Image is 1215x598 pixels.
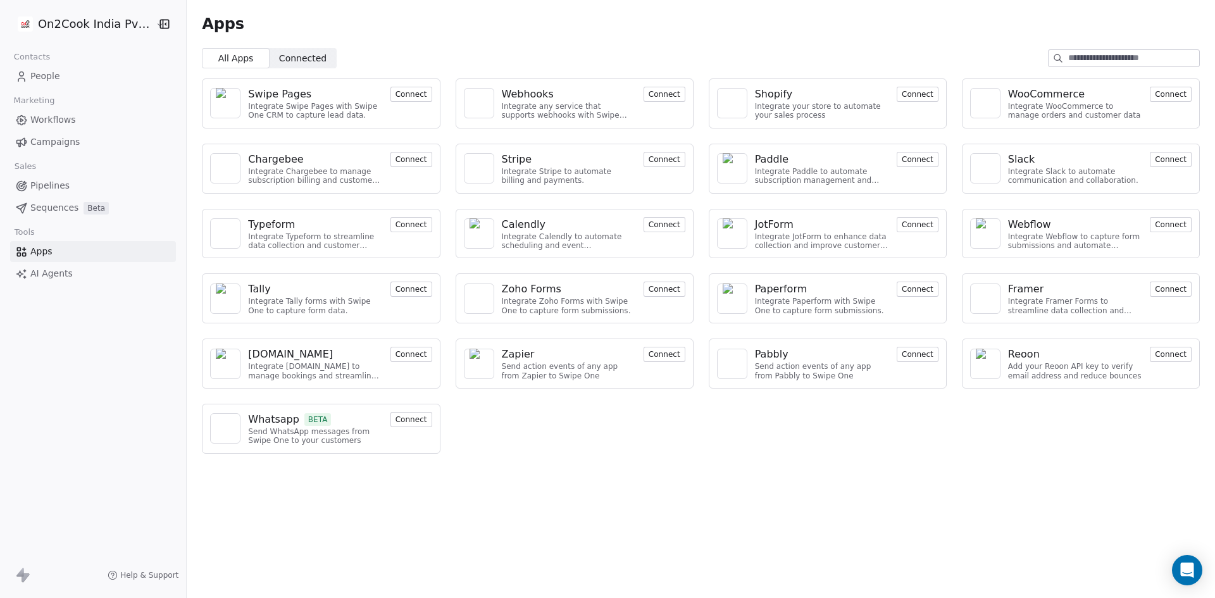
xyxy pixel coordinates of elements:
[717,153,747,184] a: NA
[755,232,889,251] div: Integrate JotForm to enhance data collection and improve customer engagement.
[470,349,489,379] img: NA
[644,87,685,102] button: Connect
[10,109,176,130] a: Workflows
[1008,87,1142,102] a: WooCommerce
[248,347,333,362] div: [DOMAIN_NAME]
[897,88,938,100] a: Connect
[1150,217,1192,232] button: Connect
[390,413,432,425] a: Connect
[30,201,78,215] span: Sequences
[1008,152,1035,167] div: Slack
[502,347,636,362] a: Zapier
[10,241,176,262] a: Apps
[897,283,938,295] a: Connect
[502,102,636,120] div: Integrate any service that supports webhooks with Swipe One to capture and automate data workflows.
[723,218,742,249] img: NA
[464,349,494,379] a: NA
[18,16,33,32] img: on2cook%20logo-04%20copy.jpg
[470,289,489,308] img: NA
[717,88,747,118] a: NA
[210,283,240,314] a: NA
[390,412,432,427] button: Connect
[10,175,176,196] a: Pipelines
[1172,555,1202,585] div: Open Intercom Messenger
[1150,87,1192,102] button: Connect
[390,88,432,100] a: Connect
[1150,282,1192,297] button: Connect
[644,283,685,295] a: Connect
[976,289,995,308] img: NA
[897,282,938,297] button: Connect
[970,283,1000,314] a: NA
[1008,102,1142,120] div: Integrate WooCommerce to manage orders and customer data
[120,570,178,580] span: Help & Support
[304,413,332,426] span: BETA
[390,283,432,295] a: Connect
[10,132,176,153] a: Campaigns
[755,347,788,362] div: Pabbly
[30,70,60,83] span: People
[897,87,938,102] button: Connect
[897,348,938,360] a: Connect
[1008,217,1051,232] div: Webflow
[84,202,109,215] span: Beta
[1008,232,1142,251] div: Integrate Webflow to capture form submissions and automate customer engagement.
[755,152,788,167] div: Paddle
[502,297,636,315] div: Integrate Zoho Forms with Swipe One to capture form submissions.
[644,282,685,297] button: Connect
[470,159,489,178] img: NA
[897,218,938,230] a: Connect
[216,218,235,249] img: NA
[248,347,382,362] a: [DOMAIN_NAME]
[30,267,73,280] span: AI Agents
[755,217,794,232] div: JotForm
[976,349,995,379] img: NA
[502,167,636,185] div: Integrate Stripe to automate billing and payments.
[1008,217,1142,232] a: Webflow
[470,94,489,113] img: NA
[502,282,561,297] div: Zoho Forms
[717,218,747,249] a: NA
[502,152,532,167] div: Stripe
[502,282,636,297] a: Zoho Forms
[897,217,938,232] button: Connect
[644,218,685,230] a: Connect
[723,153,742,184] img: NA
[30,135,80,149] span: Campaigns
[210,88,240,118] a: NA
[1150,88,1192,100] a: Connect
[502,87,554,102] div: Webhooks
[202,15,244,34] span: Apps
[976,159,995,178] img: NA
[755,282,807,297] div: Paperform
[755,87,793,102] div: Shopify
[755,347,889,362] a: Pabbly
[248,87,382,102] a: Swipe Pages
[1008,282,1142,297] a: Framer
[502,152,636,167] a: Stripe
[1150,348,1192,360] a: Connect
[723,283,742,314] img: NA
[755,282,889,297] a: Paperform
[717,349,747,379] a: NA
[8,91,60,110] span: Marketing
[210,153,240,184] a: NA
[970,218,1000,249] a: NA
[108,570,178,580] a: Help & Support
[216,159,235,178] img: NA
[755,102,889,120] div: Integrate your store to automate your sales process
[755,362,889,380] div: Send action events of any app from Pabbly to Swipe One
[248,297,382,315] div: Integrate Tally forms with Swipe One to capture form data.
[976,94,995,113] img: NA
[390,282,432,297] button: Connect
[644,153,685,165] a: Connect
[723,94,742,113] img: NA
[755,297,889,315] div: Integrate Paperform with Swipe One to capture form submissions.
[248,152,303,167] div: Chargebee
[8,47,56,66] span: Contacts
[897,347,938,362] button: Connect
[248,232,382,251] div: Integrate Typeform to streamline data collection and customer engagement.
[897,153,938,165] a: Connect
[970,349,1000,379] a: NA
[755,87,889,102] a: Shopify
